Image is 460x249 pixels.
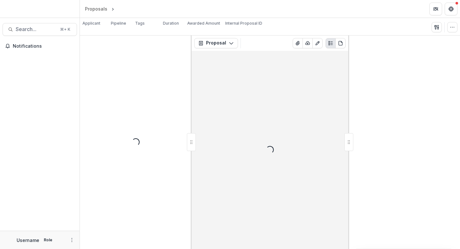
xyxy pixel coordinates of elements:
[194,38,238,48] button: Proposal
[135,20,145,26] p: Tags
[16,26,56,32] span: Search...
[111,20,126,26] p: Pipeline
[293,38,303,48] button: View Attached Files
[163,20,179,26] p: Duration
[13,44,74,49] span: Notifications
[445,3,457,15] button: Get Help
[82,20,100,26] p: Applicant
[82,4,110,13] a: Proposals
[68,236,76,244] button: More
[335,38,346,48] button: PDF view
[429,3,442,15] button: Partners
[225,20,262,26] p: Internal Proposal ID
[312,38,323,48] button: Edit as form
[3,23,77,36] button: Search...
[85,5,107,12] div: Proposals
[42,237,54,243] p: Role
[59,26,72,33] div: ⌘ + K
[82,4,143,13] nav: breadcrumb
[17,237,39,244] p: Username
[3,41,77,51] button: Notifications
[187,20,220,26] p: Awarded Amount
[326,38,336,48] button: Plaintext view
